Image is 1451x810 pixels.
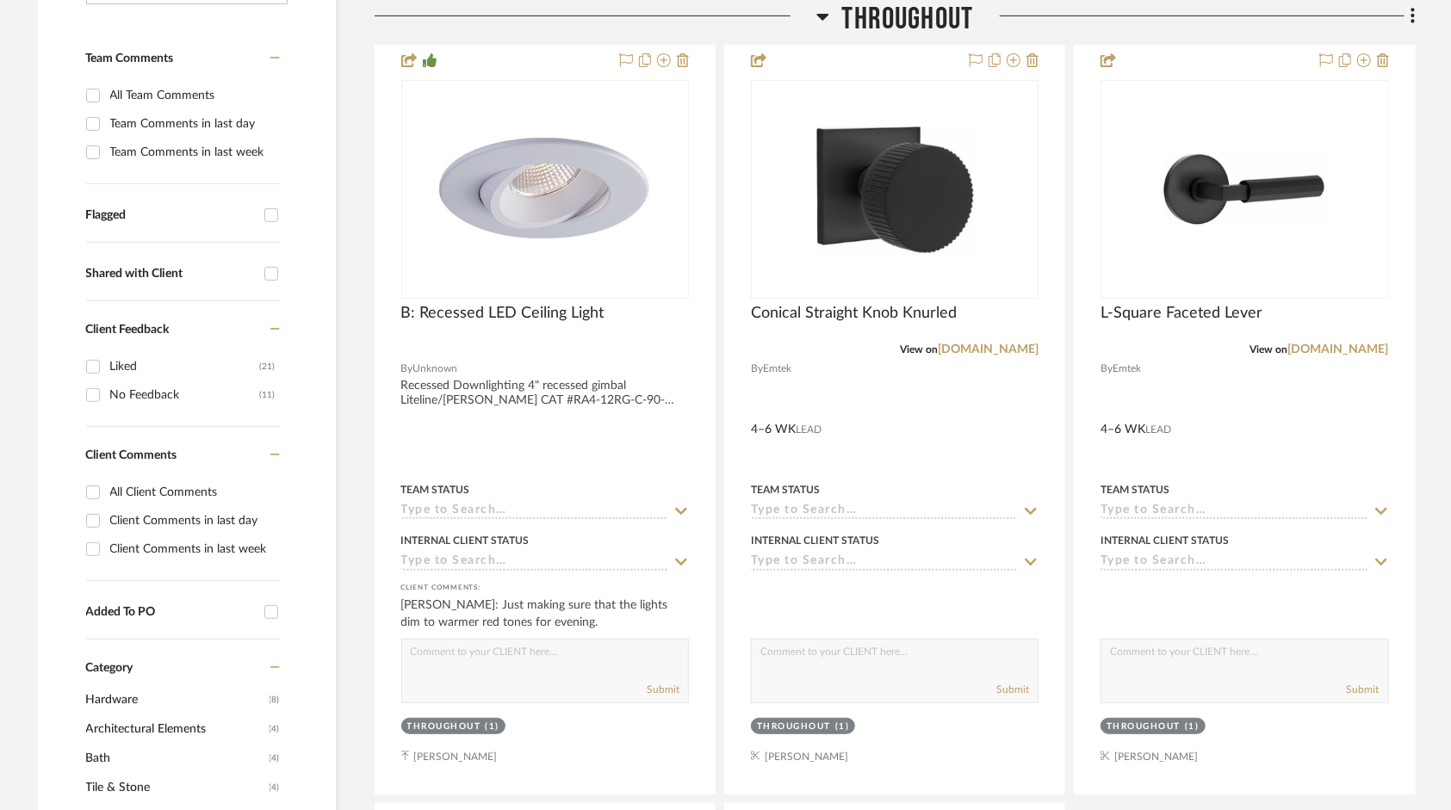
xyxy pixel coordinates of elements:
[938,343,1039,356] a: [DOMAIN_NAME]
[401,304,605,323] span: B: Recessed LED Ceiling Light
[900,344,938,355] span: View on
[86,324,170,336] span: Client Feedback
[1185,720,1200,733] div: (1)
[1288,343,1389,356] a: [DOMAIN_NAME]
[401,533,530,548] div: Internal Client Status
[407,720,481,733] div: Throughout
[401,482,470,498] div: Team Status
[86,714,265,744] span: Architectural Elements
[835,720,850,733] div: (1)
[401,504,668,520] input: Type to Search…
[270,686,280,714] span: (8)
[787,82,1002,297] img: Conical Straight Knob Knurled
[996,682,1029,697] button: Submit
[647,682,679,697] button: Submit
[1250,344,1288,355] span: View on
[757,720,831,733] div: Throughout
[260,353,276,380] div: (21)
[751,554,1018,571] input: Type to Search…
[751,304,957,323] span: Conical Straight Knob Knurled
[413,361,458,377] span: Unknown
[1101,361,1113,377] span: By
[751,361,763,377] span: By
[86,685,265,714] span: Hardware
[86,605,256,620] div: Added To PO
[751,504,1018,520] input: Type to Search…
[86,208,256,223] div: Flagged
[270,715,280,743] span: (4)
[86,744,265,773] span: Bath
[110,139,276,166] div: Team Comments in last week
[110,507,276,535] div: Client Comments in last day
[260,381,276,409] div: (11)
[270,745,280,772] span: (4)
[86,661,133,676] span: Category
[1101,533,1229,548] div: Internal Client Status
[110,381,260,409] div: No Feedback
[1113,361,1141,377] span: Emtek
[1107,720,1181,733] div: Throughout
[751,482,820,498] div: Team Status
[270,774,280,801] span: (4)
[86,773,265,802] span: Tile & Stone
[1137,82,1352,297] img: L-Square Faceted Lever
[486,720,500,733] div: (1)
[110,82,276,109] div: All Team Comments
[401,554,668,571] input: Type to Search…
[437,82,654,297] img: B: Recessed LED Ceiling Light
[86,53,174,65] span: Team Comments
[1101,504,1367,520] input: Type to Search…
[110,535,276,563] div: Client Comments in last week
[751,533,879,548] div: Internal Client Status
[86,449,177,461] span: Client Comments
[110,353,260,380] div: Liked
[110,110,276,138] div: Team Comments in last day
[401,597,689,631] div: [PERSON_NAME]: Just making sure that the lights dim to warmer red tones for evening.
[1101,554,1367,571] input: Type to Search…
[1101,482,1169,498] div: Team Status
[1347,682,1380,697] button: Submit
[110,479,276,506] div: All Client Comments
[763,361,791,377] span: Emtek
[1101,304,1262,323] span: L-Square Faceted Lever
[401,361,413,377] span: By
[86,267,256,281] div: Shared with Client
